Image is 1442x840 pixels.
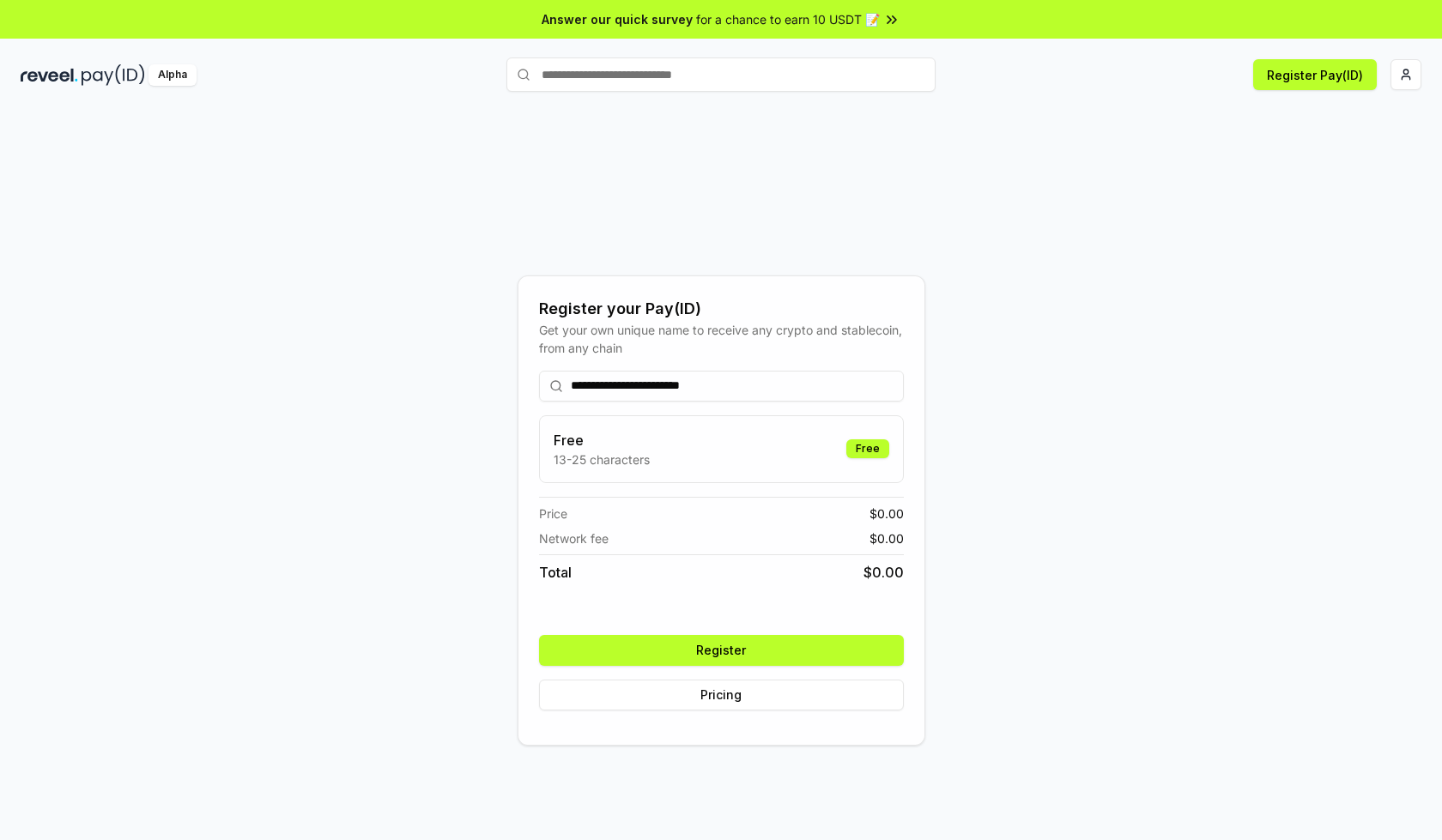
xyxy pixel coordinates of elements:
p: 13-25 characters [554,450,650,468]
img: pay_id [82,64,145,86]
span: Total [539,562,572,583]
div: Alpha [148,64,197,86]
div: Register your Pay(ID) [539,297,904,321]
span: Price [539,505,567,523]
button: Register Pay(ID) [1253,59,1377,90]
span: $ 0.00 [869,529,904,547]
span: $ 0.00 [863,562,904,583]
span: Network fee [539,529,609,547]
div: Free [846,439,889,458]
img: reveel_dark [21,64,78,86]
span: Answer our quick survey [542,10,693,28]
div: Get your own unique name to receive any crypto and stablecoin, from any chain [539,321,904,357]
button: Pricing [539,680,904,710]
span: $ 0.00 [869,505,904,523]
span: for a chance to earn 10 USDT 📝 [696,10,880,28]
h3: Free [554,430,650,450]
button: Register [539,635,904,666]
